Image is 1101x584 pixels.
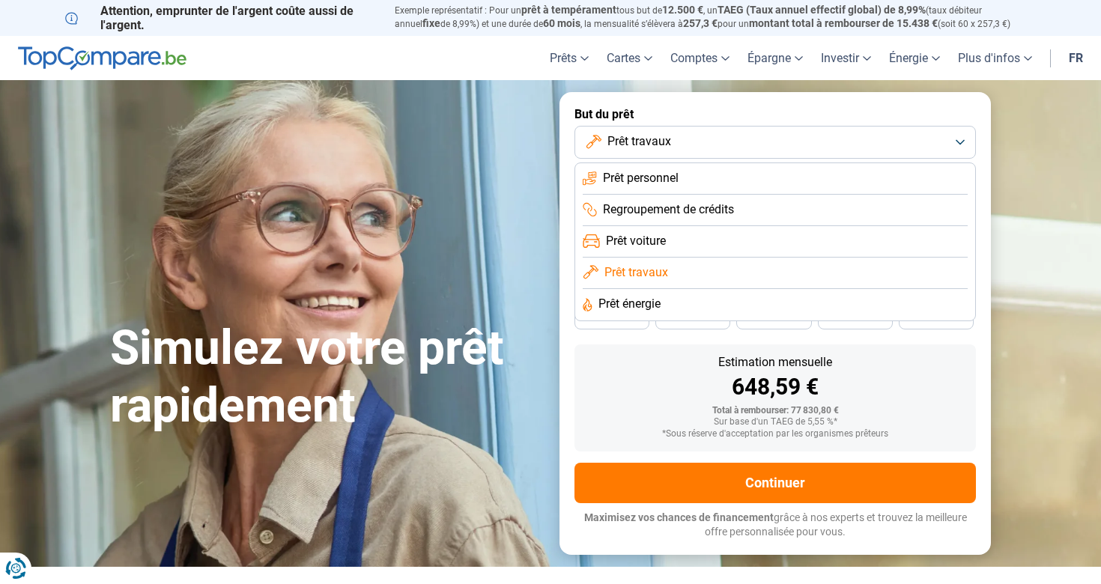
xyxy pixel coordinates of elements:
span: Prêt énergie [598,296,661,312]
span: Prêt travaux [607,133,671,150]
span: 48 mois [595,314,628,323]
span: 36 mois [757,314,790,323]
span: Maximisez vos chances de financement [584,511,774,523]
a: Épargne [738,36,812,80]
div: 648,59 € [586,376,964,398]
h1: Simulez votre prêt rapidement [110,320,542,435]
span: 60 mois [543,17,580,29]
a: Plus d'infos [949,36,1041,80]
a: Investir [812,36,880,80]
p: grâce à nos experts et trouvez la meilleure offre personnalisée pour vous. [574,511,976,540]
button: Continuer [574,463,976,503]
p: Attention, emprunter de l'argent coûte aussi de l'argent. [65,4,377,32]
label: But du prêt [574,107,976,121]
span: Prêt travaux [604,264,668,281]
span: Prêt voiture [606,233,666,249]
span: montant total à rembourser de 15.438 € [749,17,938,29]
a: Prêts [541,36,598,80]
a: Cartes [598,36,661,80]
span: 30 mois [839,314,872,323]
a: Énergie [880,36,949,80]
span: 12.500 € [662,4,703,16]
button: Prêt travaux [574,126,976,159]
span: prêt à tempérament [521,4,616,16]
span: 257,3 € [683,17,718,29]
div: Estimation mensuelle [586,356,964,368]
a: Comptes [661,36,738,80]
img: TopCompare [18,46,186,70]
span: Prêt personnel [603,170,679,186]
span: fixe [422,17,440,29]
p: Exemple représentatif : Pour un tous but de , un (taux débiteur annuel de 8,99%) et une durée de ... [395,4,1036,31]
div: Sur base d'un TAEG de 5,55 %* [586,417,964,428]
span: TAEG (Taux annuel effectif global) de 8,99% [718,4,926,16]
span: 42 mois [676,314,709,323]
div: *Sous réserve d'acceptation par les organismes prêteurs [586,429,964,439]
a: fr [1060,36,1092,80]
span: Regroupement de crédits [603,201,734,218]
span: 24 mois [920,314,953,323]
div: Total à rembourser: 77 830,80 € [586,406,964,416]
